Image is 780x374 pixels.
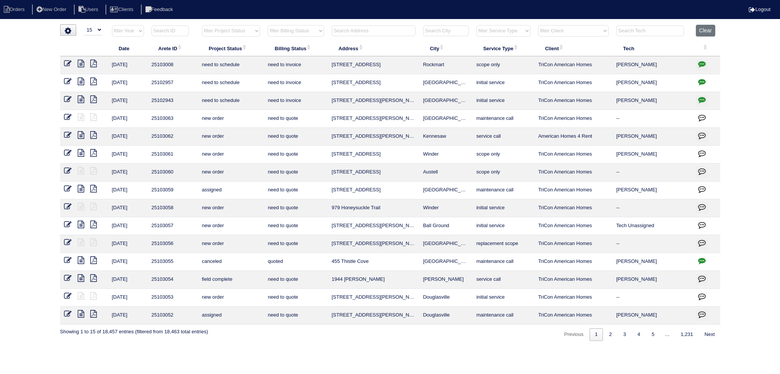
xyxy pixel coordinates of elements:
[612,56,692,74] td: [PERSON_NAME]
[534,307,612,325] td: TriCon American Homes
[473,40,534,56] th: Service Type: activate to sort column ascending
[328,235,419,253] td: [STREET_ADDRESS][PERSON_NAME]
[328,56,419,74] td: [STREET_ADDRESS]
[618,328,631,341] a: 3
[612,74,692,92] td: [PERSON_NAME]
[108,164,148,181] td: [DATE]
[660,331,675,337] span: …
[612,307,692,325] td: [PERSON_NAME]
[534,40,612,56] th: Client: activate to sort column ascending
[534,110,612,128] td: TriCon American Homes
[148,146,198,164] td: 25103061
[198,217,264,235] td: new order
[328,146,419,164] td: [STREET_ADDRESS]
[534,289,612,307] td: TriCon American Homes
[473,181,534,199] td: maintenance call
[148,235,198,253] td: 25103056
[473,74,534,92] td: initial service
[148,110,198,128] td: 25103063
[198,92,264,110] td: need to schedule
[534,253,612,271] td: TriCon American Homes
[198,289,264,307] td: new order
[473,92,534,110] td: initial service
[32,6,72,12] a: New Order
[264,56,328,74] td: need to invoice
[108,289,148,307] td: [DATE]
[148,271,198,289] td: 25103054
[328,164,419,181] td: [STREET_ADDRESS]
[419,110,473,128] td: [GEOGRAPHIC_DATA]
[148,199,198,217] td: 25103058
[419,146,473,164] td: Winder
[264,128,328,146] td: need to quote
[108,253,148,271] td: [DATE]
[534,235,612,253] td: TriCon American Homes
[108,110,148,128] td: [DATE]
[473,199,534,217] td: initial service
[108,74,148,92] td: [DATE]
[74,6,104,12] a: Users
[264,217,328,235] td: need to quote
[198,40,264,56] th: Project Status: activate to sort column ascending
[534,128,612,146] td: American Homes 4 Rent
[534,146,612,164] td: TriCon American Homes
[590,328,603,341] a: 1
[419,217,473,235] td: Ball Ground
[264,146,328,164] td: need to quote
[473,253,534,271] td: maintenance call
[692,40,720,56] th: : activate to sort column ascending
[473,235,534,253] td: replacement scope
[419,74,473,92] td: [GEOGRAPHIC_DATA]
[148,289,198,307] td: 25103053
[148,56,198,74] td: 25103008
[105,6,139,12] a: Clients
[32,5,72,15] li: New Order
[612,40,692,56] th: Tech
[105,5,139,15] li: Clients
[612,253,692,271] td: [PERSON_NAME]
[419,40,473,56] th: City: activate to sort column ascending
[534,271,612,289] td: TriCon American Homes
[108,199,148,217] td: [DATE]
[534,181,612,199] td: TriCon American Homes
[419,128,473,146] td: Kennesaw
[419,235,473,253] td: [GEOGRAPHIC_DATA]
[328,289,419,307] td: [STREET_ADDRESS][PERSON_NAME]
[264,181,328,199] td: need to quote
[604,328,617,341] a: 2
[423,25,469,36] input: Search City
[108,217,148,235] td: [DATE]
[198,181,264,199] td: assigned
[612,235,692,253] td: --
[612,110,692,128] td: --
[264,74,328,92] td: need to invoice
[675,328,698,341] a: 1,231
[108,40,148,56] th: Date
[473,164,534,181] td: scope only
[419,181,473,199] td: [GEOGRAPHIC_DATA]
[328,74,419,92] td: [STREET_ADDRESS]
[699,328,720,341] a: Next
[534,56,612,74] td: TriCon American Homes
[328,253,419,271] td: 455 Thistle Cove
[534,164,612,181] td: TriCon American Homes
[148,253,198,271] td: 25103055
[264,235,328,253] td: need to quote
[198,56,264,74] td: need to schedule
[473,217,534,235] td: initial service
[612,146,692,164] td: [PERSON_NAME]
[198,235,264,253] td: new order
[473,56,534,74] td: scope only
[419,289,473,307] td: Douglasville
[473,289,534,307] td: initial service
[108,181,148,199] td: [DATE]
[328,181,419,199] td: [STREET_ADDRESS]
[148,181,198,199] td: 25103059
[473,271,534,289] td: service call
[328,307,419,325] td: [STREET_ADDRESS][PERSON_NAME]
[612,271,692,289] td: [PERSON_NAME]
[419,199,473,217] td: Winder
[264,110,328,128] td: need to quote
[559,328,589,341] a: Previous
[419,307,473,325] td: Douglasville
